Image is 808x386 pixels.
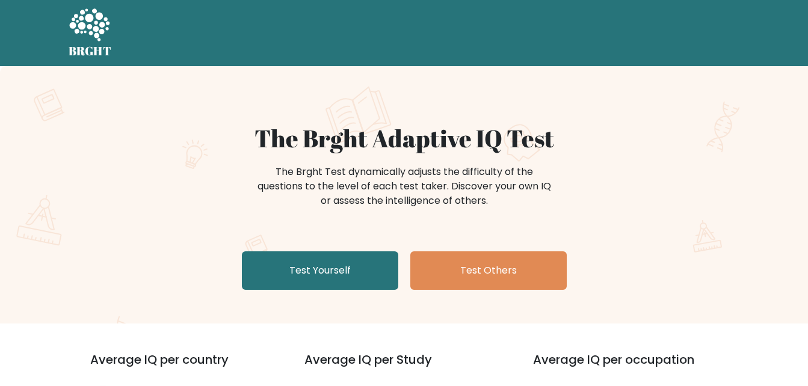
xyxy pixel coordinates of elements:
[254,165,555,208] div: The Brght Test dynamically adjusts the difficulty of the questions to the level of each test take...
[111,124,698,153] h1: The Brght Adaptive IQ Test
[304,352,504,381] h3: Average IQ per Study
[90,352,261,381] h3: Average IQ per country
[69,44,112,58] h5: BRGHT
[69,5,112,61] a: BRGHT
[242,251,398,290] a: Test Yourself
[533,352,733,381] h3: Average IQ per occupation
[410,251,567,290] a: Test Others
